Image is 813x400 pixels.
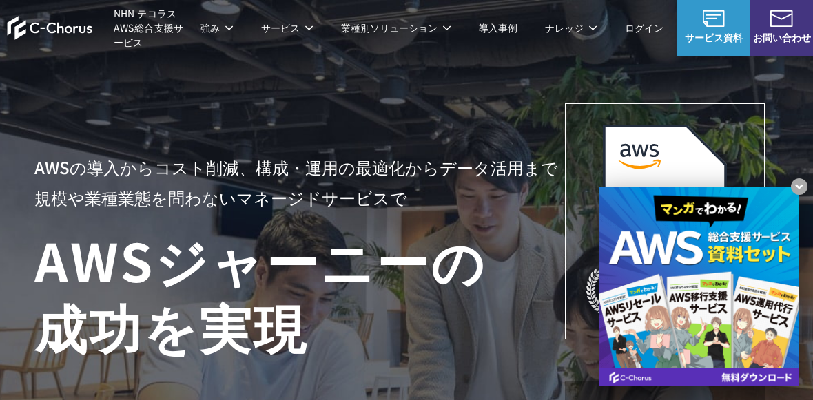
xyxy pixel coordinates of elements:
img: AWS総合支援サービス C-Chorus サービス資料 [703,10,725,27]
span: サービス資料 [677,30,750,45]
img: お問い合わせ [770,10,792,27]
h1: AWS ジャーニーの 成功を実現 [34,227,565,359]
a: AWS総合支援サービス C-Chorus NHN テコラスAWS総合支援サービス [7,6,187,50]
img: AWSプレミアティアサービスパートナー [603,125,727,249]
p: 強み [200,21,234,35]
p: 最上位プレミアティア サービスパートナー [586,265,743,318]
p: 業種別ソリューション [341,21,451,35]
p: ナレッジ [545,21,597,35]
p: AWSの導入からコスト削減、 構成・運用の最適化からデータ活用まで 規模や業種業態を問わない マネージドサービスで [34,152,565,213]
p: サービス [261,21,313,35]
a: ログイン [625,21,663,35]
span: NHN テコラス AWS総合支援サービス [114,6,187,50]
span: お問い合わせ [750,30,813,45]
a: 導入事例 [479,21,517,35]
